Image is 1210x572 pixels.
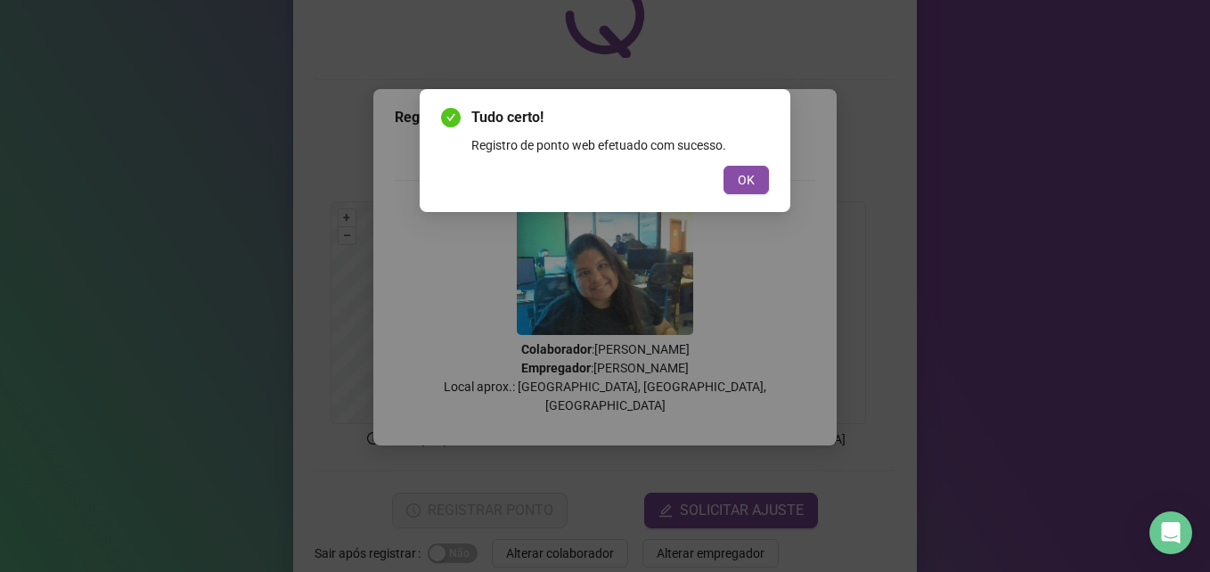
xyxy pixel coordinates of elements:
button: OK [724,166,769,194]
div: Open Intercom Messenger [1149,511,1192,554]
span: check-circle [441,108,461,127]
span: OK [738,170,755,190]
div: Registro de ponto web efetuado com sucesso. [471,135,769,155]
span: Tudo certo! [471,107,769,128]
